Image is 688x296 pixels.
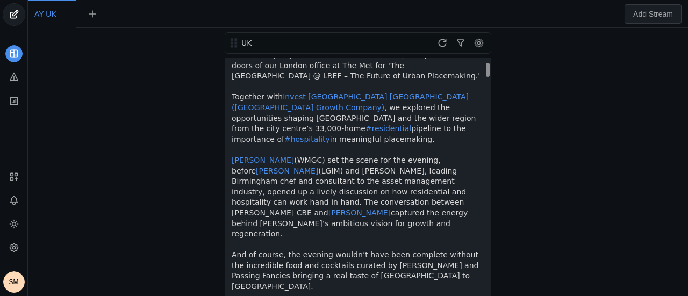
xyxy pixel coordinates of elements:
[34,10,56,18] span: Click to edit name
[232,156,294,164] a: [PERSON_NAME]
[240,38,369,48] div: UK
[328,208,391,217] a: [PERSON_NAME]
[284,135,330,143] a: #hospitality
[3,271,25,293] button: SM
[83,9,102,18] app-icon-button: New Tab
[241,38,369,48] div: UK
[625,4,682,24] button: Add Stream
[256,167,318,175] a: [PERSON_NAME]
[633,9,673,19] span: Add Stream
[232,92,471,112] a: Invest [GEOGRAPHIC_DATA] [GEOGRAPHIC_DATA] ([GEOGRAPHIC_DATA] Growth Company)
[365,124,411,133] a: #residential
